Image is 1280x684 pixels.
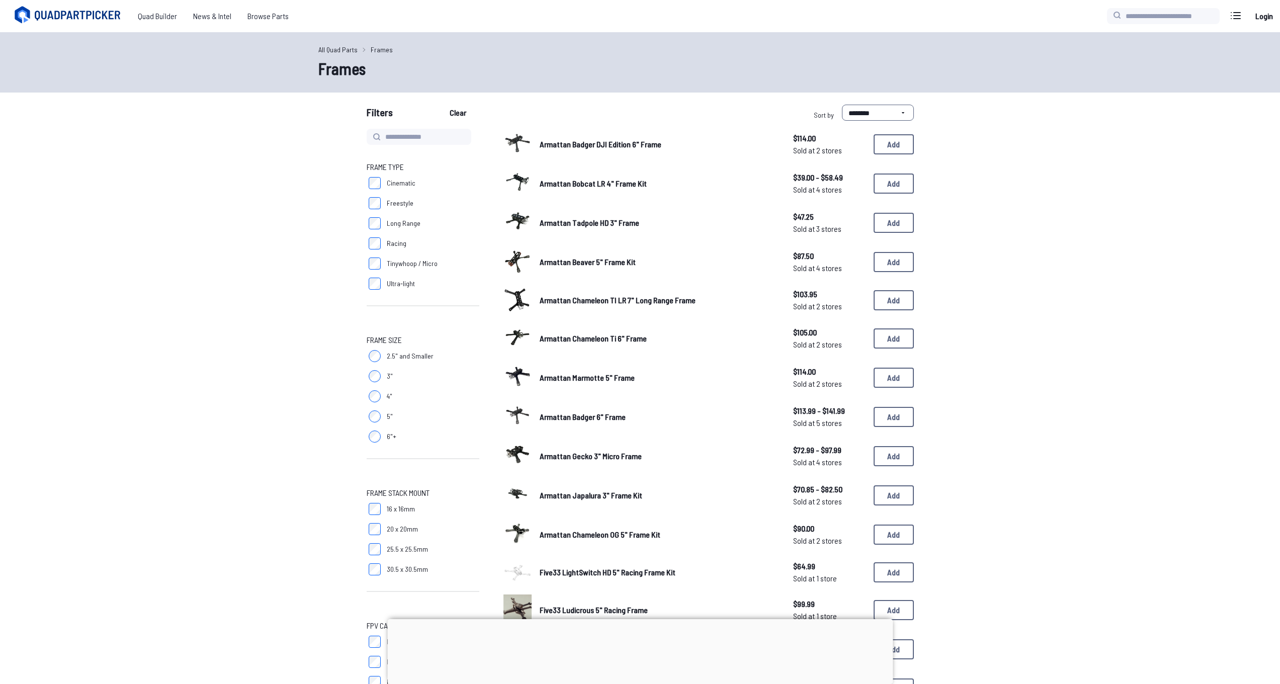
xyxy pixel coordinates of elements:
[1252,6,1276,26] a: Login
[318,56,962,80] h1: Frames
[540,411,777,423] a: Armattan Badger 6" Frame
[503,441,532,472] a: image
[318,44,358,55] a: All Quad Parts
[367,161,404,173] span: Frame Type
[387,564,428,574] span: 30.5 x 30.5mm
[185,6,239,26] a: News & Intel
[369,523,381,535] input: 20 x 20mm
[540,412,626,421] span: Armattan Badger 6" Frame
[503,286,532,315] a: image
[874,252,914,272] button: Add
[540,139,661,149] span: Armattan Badger DJI Edition 6" Frame
[540,567,675,577] span: Five33 LightSwitch HD 5" Racing Frame Kit
[874,639,914,659] button: Add
[503,168,532,196] img: image
[874,134,914,154] button: Add
[540,178,777,190] a: Armattan Bobcat LR 4" Frame Kit
[369,258,381,270] input: Tinywhoop / Micro
[793,405,866,417] span: $113.99 - $141.99
[793,598,866,610] span: $99.99
[130,6,185,26] a: Quad Builder
[369,636,381,648] input: Nano - 14mm
[793,132,866,144] span: $114.00
[369,431,381,443] input: 6"+
[441,105,475,121] button: Clear
[874,290,914,310] button: Add
[540,294,777,306] a: Armattan Chameleon TI LR 7" Long Range Frame
[793,417,866,429] span: Sold at 5 stores
[793,560,866,572] span: $64.99
[369,656,381,668] input: Micro - 19mm
[540,179,647,188] span: Armattan Bobcat LR 4" Frame Kit
[793,572,866,584] span: Sold at 1 store
[387,657,424,667] span: Micro - 19mm
[239,6,297,26] a: Browse Parts
[503,207,532,238] a: image
[793,495,866,507] span: Sold at 2 stores
[793,444,866,456] span: $72.99 - $97.99
[540,218,639,227] span: Armattan Tadpole HD 3" Frame
[387,637,423,647] span: Nano - 14mm
[874,446,914,466] button: Add
[503,519,532,550] a: image
[540,529,777,541] a: Armattan Chameleon OG 5" Frame Kit
[793,338,866,351] span: Sold at 2 stores
[874,328,914,349] button: Add
[793,184,866,196] span: Sold at 4 stores
[793,456,866,468] span: Sold at 4 stores
[503,558,532,586] a: image
[387,178,415,188] span: Cinematic
[367,105,393,125] span: Filters
[793,288,866,300] span: $103.95
[369,350,381,362] input: 2.5" and Smaller
[503,323,532,354] a: image
[503,519,532,547] img: image
[874,600,914,620] button: Add
[503,594,532,623] img: image
[540,332,777,345] a: Armattan Chameleon Ti 6" Frame
[371,44,393,55] a: Frames
[387,544,428,554] span: 25.5 x 25.5mm
[540,566,777,578] a: Five33 LightSwitch HD 5" Racing Frame Kit
[540,257,636,267] span: Armattan Beaver 5" Frame Kit
[793,535,866,547] span: Sold at 2 stores
[793,144,866,156] span: Sold at 2 stores
[503,129,532,160] a: image
[369,217,381,229] input: Long Range
[874,213,914,233] button: Add
[540,373,635,382] span: Armattan Marmotte 5" Frame
[503,129,532,157] img: image
[367,620,426,632] span: FPV Camera Mount
[540,451,642,461] span: Armattan Gecko 3" Micro Frame
[369,177,381,189] input: Cinematic
[387,279,415,289] span: Ultra-light
[793,483,866,495] span: $70.85 - $82.50
[540,295,696,305] span: Armattan Chameleon TI LR 7" Long Range Frame
[540,490,642,500] span: Armattan Japalura 3" Frame Kit
[503,594,532,626] a: image
[793,211,866,223] span: $47.25
[387,259,438,269] span: Tinywhoop / Micro
[369,563,381,575] input: 30.5 x 30.5mm
[793,172,866,184] span: $39.00 - $58.49
[387,391,392,401] span: 4"
[540,333,647,343] span: Armattan Chameleon Ti 6" Frame
[503,246,532,278] a: image
[503,246,532,275] img: image
[540,372,777,384] a: Armattan Marmotte 5" Frame
[369,543,381,555] input: 25.5 x 25.5mm
[793,366,866,378] span: $114.00
[793,250,866,262] span: $87.50
[387,351,434,361] span: 2.5" and Smaller
[874,407,914,427] button: Add
[503,563,532,581] img: image
[503,480,532,511] a: image
[503,168,532,199] a: image
[503,288,532,312] img: image
[540,217,777,229] a: Armattan Tadpole HD 3" Frame
[503,207,532,235] img: image
[503,401,532,430] img: image
[503,441,532,469] img: image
